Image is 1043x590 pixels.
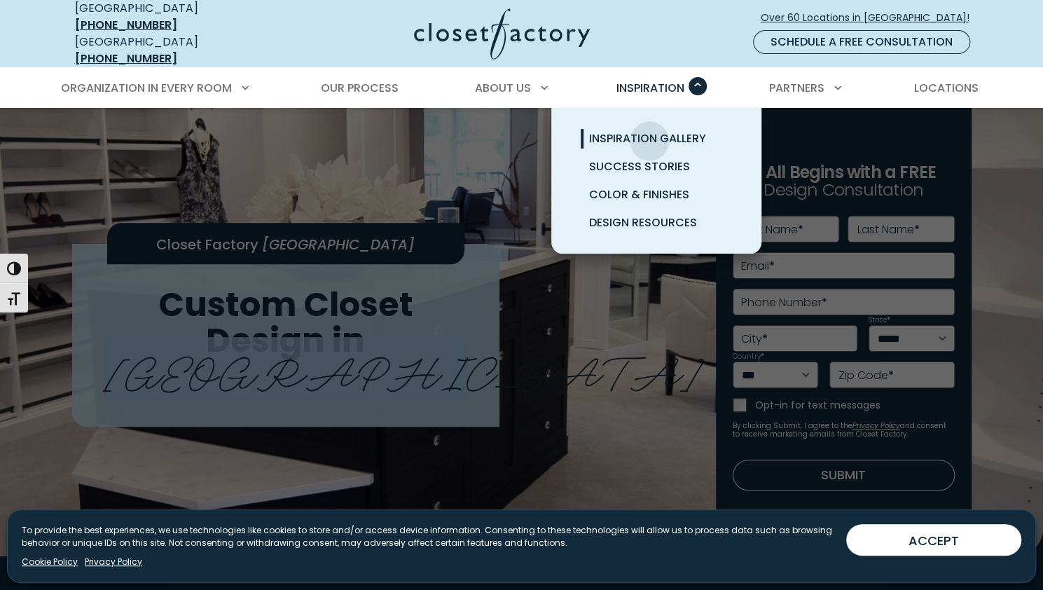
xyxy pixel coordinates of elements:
[61,80,232,96] span: Organization in Every Room
[761,11,981,25] span: Over 60 Locations in [GEOGRAPHIC_DATA]!
[22,556,78,568] a: Cookie Policy
[414,8,590,60] img: Closet Factory Logo
[913,80,978,96] span: Locations
[75,34,278,67] div: [GEOGRAPHIC_DATA]
[75,50,177,67] a: [PHONE_NUMBER]
[321,80,399,96] span: Our Process
[589,214,697,231] span: Design Resources
[589,186,689,203] span: Color & Finishes
[51,69,993,108] nav: Primary Menu
[589,130,706,146] span: Inspiration Gallery
[589,158,690,174] span: Success Stories
[475,80,531,96] span: About Us
[846,524,1021,556] button: ACCEPT
[75,17,177,33] a: [PHONE_NUMBER]
[85,556,142,568] a: Privacy Policy
[551,108,761,254] ul: Inspiration submenu
[22,524,835,549] p: To provide the best experiences, we use technologies like cookies to store and/or access device i...
[616,80,684,96] span: Inspiration
[760,6,981,30] a: Over 60 Locations in [GEOGRAPHIC_DATA]!
[753,30,970,54] a: Schedule a Free Consultation
[769,80,824,96] span: Partners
